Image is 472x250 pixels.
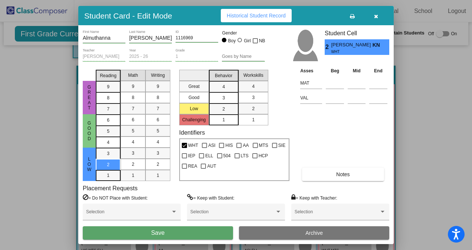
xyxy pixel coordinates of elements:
[259,151,268,160] span: HCP
[325,30,389,37] h3: Student Cell
[157,128,159,134] span: 5
[132,94,134,101] span: 8
[225,141,233,150] span: HIS
[157,105,159,112] span: 7
[132,116,134,123] span: 6
[252,105,255,112] span: 2
[157,161,159,168] span: 2
[129,54,172,59] input: year
[188,141,198,150] span: WHT
[157,150,159,157] span: 3
[132,83,134,90] span: 9
[331,49,367,55] span: WHT
[107,117,109,124] span: 6
[132,105,134,112] span: 7
[83,226,233,240] button: Save
[215,72,232,79] span: Behavior
[208,141,215,150] span: ASI
[259,141,268,150] span: MTS
[222,106,225,112] span: 2
[373,41,383,49] span: KN
[252,83,255,90] span: 4
[243,141,249,150] span: AA
[84,11,172,20] h3: Student Card - Edit Mode
[300,92,322,103] input: assessment
[259,36,265,45] span: NB
[325,43,331,52] span: 2
[367,67,389,75] th: End
[179,129,205,136] label: Identifiers
[86,157,93,172] span: Low
[132,150,134,157] span: 3
[331,41,372,49] span: [PERSON_NAME]
[346,67,367,75] th: Mid
[305,230,323,236] span: Archive
[207,162,216,171] span: AUT
[188,151,195,160] span: IEP
[157,139,159,145] span: 4
[221,9,292,22] button: Historical Student Record
[157,172,159,179] span: 1
[188,162,197,171] span: REA
[107,150,109,157] span: 3
[132,172,134,179] span: 1
[252,94,255,101] span: 3
[157,83,159,90] span: 9
[157,94,159,101] span: 8
[128,72,138,79] span: Math
[107,161,109,168] span: 2
[187,194,235,201] label: = Keep with Student:
[132,139,134,145] span: 4
[336,171,350,177] span: Notes
[176,36,218,41] input: Enter ID
[222,54,265,59] input: goes by name
[228,37,236,44] div: Boy
[241,151,249,160] span: LTS
[107,172,109,179] span: 1
[86,85,93,111] span: Great
[83,185,138,192] label: Placement Requests
[132,161,134,168] span: 2
[252,116,255,123] span: 1
[300,78,322,89] input: assessment
[302,168,384,181] button: Notes
[83,194,148,201] label: = Do NOT Place with Student:
[291,194,337,201] label: = Keep with Teacher:
[324,67,346,75] th: Beg
[243,37,251,44] div: Girl
[227,13,286,19] span: Historical Student Record
[278,141,285,150] span: SIE
[151,72,165,79] span: Writing
[107,128,109,135] span: 5
[222,95,225,101] span: 3
[86,121,93,141] span: Good
[132,128,134,134] span: 5
[107,106,109,112] span: 7
[107,95,109,101] span: 8
[223,151,231,160] span: 504
[107,83,109,90] span: 9
[239,226,389,240] button: Archive
[157,116,159,123] span: 6
[107,139,109,146] span: 4
[222,30,265,36] mat-label: Gender
[298,67,324,75] th: Asses
[243,72,263,79] span: Workskills
[83,54,125,59] input: teacher
[222,83,225,90] span: 4
[176,54,218,59] input: grade
[205,151,213,160] span: ELL
[151,230,164,236] span: Save
[222,116,225,123] span: 1
[100,72,117,79] span: Reading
